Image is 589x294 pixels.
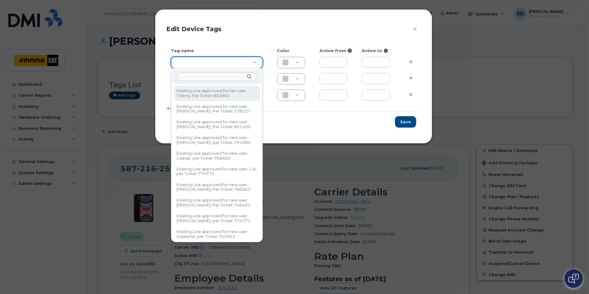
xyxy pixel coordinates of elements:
img: Open chat [568,274,579,284]
div: Existing Line approved for new user, [PERSON_NAME], Per Ticket 801500 [174,117,259,132]
div: Existing Line approved for new user, [PERSON_NAME], Per Ticket 746691 [174,196,259,210]
div: Existing Line approved for new user, Caesar, per Ticket 768660 [174,149,259,163]
div: Existing Line approved for new user, [PERSON_NAME]. Per Ticket 738227 [174,102,259,116]
div: Existing Line approved for new user, [PERSON_NAME], Per Ticket 786062 [174,180,259,194]
div: Existing Line Approved for ner user, Cherry, Per Ticket 802864 [174,86,259,100]
div: Existing Line approved for new user, Graehme, per Ticket 765953 [174,227,259,241]
div: Existing Line approved for new user, Cai, per Ticket 774771 [174,164,259,179]
div: Existing Line approved for new user, [PERSON_NAME], per Ticket 774771 [174,211,259,226]
div: Existing Line approved for new user, [PERSON_NAME], per Ticket 791089 [174,133,259,147]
